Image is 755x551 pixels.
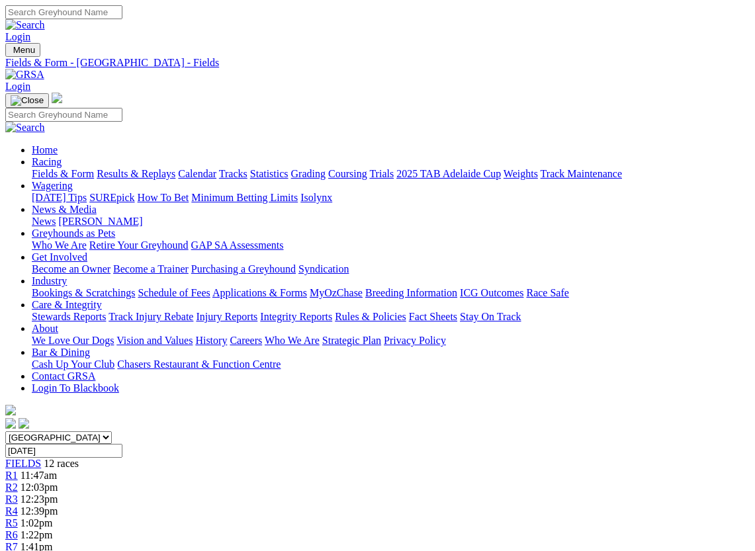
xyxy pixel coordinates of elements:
[89,192,134,203] a: SUREpick
[310,287,363,298] a: MyOzChase
[5,517,18,529] a: R5
[196,311,257,322] a: Injury Reports
[5,444,122,458] input: Select date
[32,216,750,228] div: News & Media
[32,144,58,155] a: Home
[32,370,95,382] a: Contact GRSA
[58,216,142,227] a: [PERSON_NAME]
[117,359,281,370] a: Chasers Restaurant & Function Centre
[260,311,332,322] a: Integrity Reports
[32,275,67,286] a: Industry
[32,168,750,180] div: Racing
[32,382,119,394] a: Login To Blackbook
[265,335,320,346] a: Who We Are
[5,529,18,540] a: R6
[109,311,193,322] a: Track Injury Rebate
[5,458,41,469] a: FIELDS
[178,168,216,179] a: Calendar
[5,5,122,19] input: Search
[5,482,18,493] a: R2
[32,359,114,370] a: Cash Up Your Club
[21,482,58,493] span: 12:03pm
[5,93,49,108] button: Toggle navigation
[384,335,446,346] a: Privacy Policy
[32,287,135,298] a: Bookings & Scratchings
[504,168,538,179] a: Weights
[541,168,622,179] a: Track Maintenance
[32,263,111,275] a: Become an Owner
[32,192,750,204] div: Wagering
[5,108,122,122] input: Search
[21,517,53,529] span: 1:02pm
[32,216,56,227] a: News
[32,311,750,323] div: Care & Integrity
[322,335,381,346] a: Strategic Plan
[365,287,457,298] a: Breeding Information
[89,239,189,251] a: Retire Your Greyhound
[526,287,568,298] a: Race Safe
[32,239,750,251] div: Greyhounds as Pets
[32,287,750,299] div: Industry
[21,470,57,481] span: 11:47am
[52,93,62,103] img: logo-grsa-white.png
[21,505,58,517] span: 12:39pm
[5,418,16,429] img: facebook.svg
[32,335,114,346] a: We Love Our Dogs
[369,168,394,179] a: Trials
[298,263,349,275] a: Syndication
[13,45,35,55] span: Menu
[32,239,87,251] a: Who We Are
[32,311,106,322] a: Stewards Reports
[32,335,750,347] div: About
[5,31,30,42] a: Login
[396,168,501,179] a: 2025 TAB Adelaide Cup
[335,311,406,322] a: Rules & Policies
[138,192,189,203] a: How To Bet
[5,505,18,517] a: R4
[250,168,289,179] a: Statistics
[5,122,45,134] img: Search
[191,263,296,275] a: Purchasing a Greyhound
[191,192,298,203] a: Minimum Betting Limits
[191,239,284,251] a: GAP SA Assessments
[32,323,58,334] a: About
[113,263,189,275] a: Become a Trainer
[5,493,18,505] a: R3
[32,192,87,203] a: [DATE] Tips
[21,529,53,540] span: 1:22pm
[5,470,18,481] a: R1
[195,335,227,346] a: History
[5,57,750,69] a: Fields & Form - [GEOGRAPHIC_DATA] - Fields
[460,311,521,322] a: Stay On Track
[5,81,30,92] a: Login
[230,335,262,346] a: Careers
[5,405,16,415] img: logo-grsa-white.png
[44,458,79,469] span: 12 races
[291,168,326,179] a: Grading
[32,168,94,179] a: Fields & Form
[32,359,750,370] div: Bar & Dining
[32,299,102,310] a: Care & Integrity
[116,335,193,346] a: Vision and Values
[138,287,210,298] a: Schedule of Fees
[219,168,247,179] a: Tracks
[32,347,90,358] a: Bar & Dining
[212,287,307,298] a: Applications & Forms
[460,287,523,298] a: ICG Outcomes
[300,192,332,203] a: Isolynx
[409,311,457,322] a: Fact Sheets
[32,251,87,263] a: Get Involved
[5,43,40,57] button: Toggle navigation
[32,263,750,275] div: Get Involved
[32,180,73,191] a: Wagering
[5,69,44,81] img: GRSA
[32,156,62,167] a: Racing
